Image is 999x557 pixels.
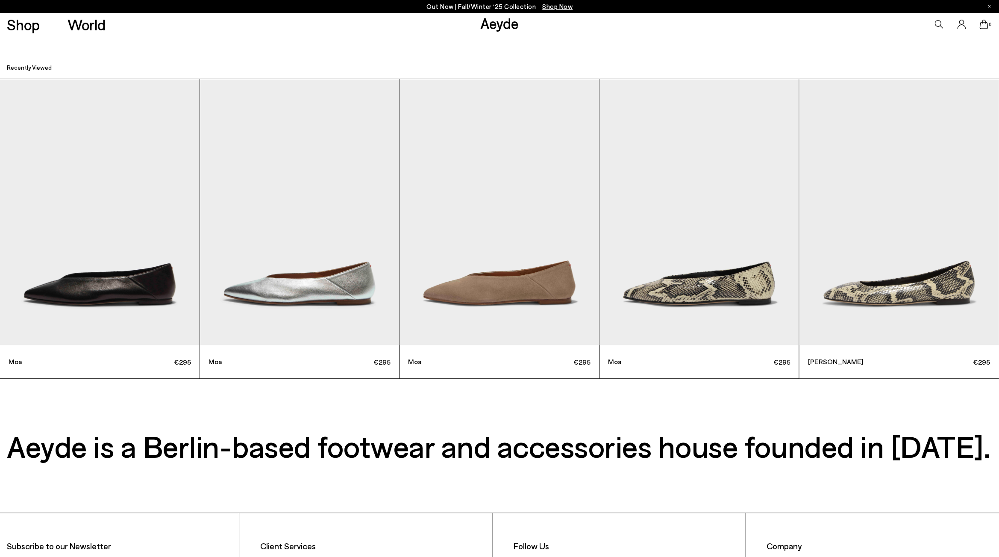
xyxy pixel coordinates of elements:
a: Moa €295 [400,79,599,378]
a: Aeyde [480,14,519,32]
a: Moa €295 [599,79,799,378]
div: 3 / 5 [400,79,599,379]
span: Moa [209,357,300,367]
li: Follow Us [513,541,738,551]
div: 5 / 5 [799,79,999,379]
a: Shop [7,17,40,32]
p: Subscribe to our Newsletter [7,541,232,551]
img: Moa Pointed-Toe Flats [200,79,400,345]
a: [PERSON_NAME] €295 [799,79,999,378]
span: €295 [100,357,191,367]
span: €295 [899,357,990,367]
span: €295 [699,357,790,367]
span: €295 [499,357,590,367]
span: Navigate to /collections/new-in [542,3,573,10]
span: €295 [300,357,391,367]
p: Out Now | Fall/Winter ‘25 Collection [426,1,573,12]
span: Moa [9,357,100,367]
li: Company [767,541,992,551]
span: Moa [408,357,499,367]
span: 0 [988,22,992,27]
div: 2 / 5 [200,79,400,379]
span: [PERSON_NAME] [808,357,899,367]
div: 4 / 5 [599,79,799,379]
a: 0 [979,20,988,29]
span: Moa [608,357,699,367]
img: Moa Suede Pointed-Toe Flats [400,79,599,345]
h3: Aeyde is a Berlin-based footwear and accessories house founded in [DATE]. [7,434,992,457]
img: Ellie Almond-Toe Flats [799,79,999,345]
h2: Recently Viewed [7,63,52,72]
a: Moa €295 [200,79,400,378]
a: World [68,17,106,32]
li: Client Services [260,541,485,551]
img: Moa Pointed-Toe Flats [599,79,799,345]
